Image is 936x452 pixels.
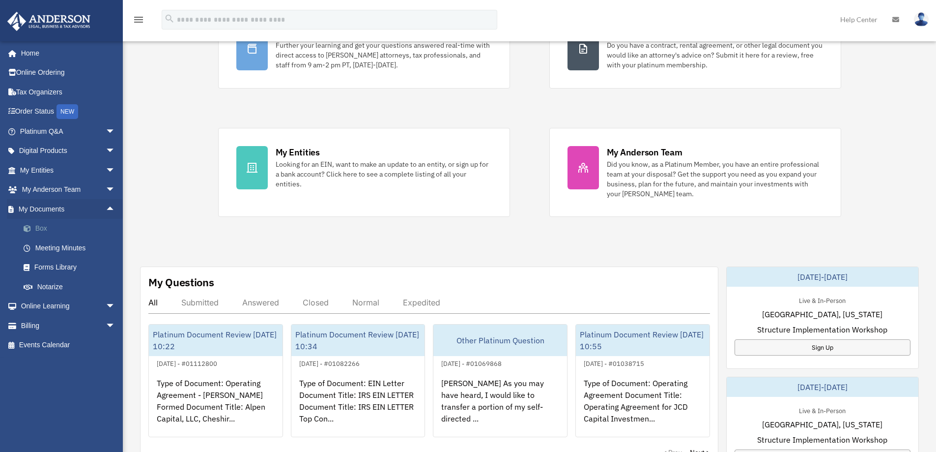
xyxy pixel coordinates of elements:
a: Platinum Document Review [DATE] 10:34[DATE] - #01082266Type of Document: EIN Letter Document Titl... [291,324,425,437]
span: arrow_drop_down [106,121,125,142]
div: NEW [57,104,78,119]
span: arrow_drop_down [106,297,125,317]
div: [DATE]-[DATE] [727,377,918,397]
div: [PERSON_NAME] As you may have heard, I would like to transfer a portion of my self-directed ... [433,369,567,446]
a: Forms Library [14,258,130,277]
div: Type of Document: Operating Agreement Document Title: Operating Agreement for JCD Capital Investm... [576,369,709,446]
span: arrow_drop_up [106,199,125,219]
a: Sign Up [735,339,910,356]
a: My Anderson Teamarrow_drop_down [7,180,130,200]
a: My Entitiesarrow_drop_down [7,160,130,180]
span: [GEOGRAPHIC_DATA], [US_STATE] [762,419,882,430]
div: All [148,298,158,307]
a: Order StatusNEW [7,102,130,122]
a: My Entities Looking for an EIN, want to make an update to an entity, or sign up for a bank accoun... [218,128,510,217]
a: Notarize [14,277,130,297]
i: search [164,13,175,24]
a: Billingarrow_drop_down [7,316,130,335]
div: Expedited [403,298,440,307]
div: [DATE] - #01112800 [149,358,225,368]
span: arrow_drop_down [106,316,125,336]
a: Home [7,43,125,63]
a: Events Calendar [7,335,130,355]
div: Submitted [181,298,219,307]
i: menu [133,14,144,26]
div: [DATE] - #01038715 [576,358,652,368]
div: Platinum Document Review [DATE] 10:22 [149,325,283,356]
div: Other Platinum Question [433,325,567,356]
a: Platinum Document Review [DATE] 10:55[DATE] - #01038715Type of Document: Operating Agreement Docu... [575,324,710,437]
span: arrow_drop_down [106,180,125,200]
a: Other Platinum Question[DATE] - #01069868[PERSON_NAME] As you may have heard, I would like to tra... [433,324,567,437]
div: Do you have a contract, rental agreement, or other legal document you would like an attorney's ad... [607,40,823,70]
a: My Documentsarrow_drop_up [7,199,130,219]
a: Tax Organizers [7,82,130,102]
a: Contract Reviews Do you have a contract, rental agreement, or other legal document you would like... [549,9,841,89]
span: arrow_drop_down [106,141,125,161]
div: Live & In-Person [791,405,853,415]
div: Further your learning and get your questions answered real-time with direct access to [PERSON_NAM... [276,40,492,70]
span: Structure Implementation Workshop [757,324,887,335]
a: menu [133,17,144,26]
img: User Pic [914,12,929,27]
div: Answered [242,298,279,307]
div: Platinum Document Review [DATE] 10:55 [576,325,709,356]
div: Normal [352,298,379,307]
div: Did you know, as a Platinum Member, you have an entire professional team at your disposal? Get th... [607,159,823,199]
a: Platinum Document Review [DATE] 10:22[DATE] - #01112800Type of Document: Operating Agreement - [P... [148,324,283,437]
span: [GEOGRAPHIC_DATA], [US_STATE] [762,308,882,320]
span: Structure Implementation Workshop [757,434,887,446]
div: Type of Document: Operating Agreement - [PERSON_NAME] Formed Document Title: Alpen Capital, LLC, ... [149,369,283,446]
a: Digital Productsarrow_drop_down [7,141,130,161]
div: Closed [303,298,329,307]
div: My Questions [148,275,214,290]
div: Type of Document: EIN Letter Document Title: IRS EIN LETTER Document Title: IRS EIN LETTER Top Co... [291,369,425,446]
div: My Entities [276,146,320,158]
a: Platinum Q&Aarrow_drop_down [7,121,130,141]
img: Anderson Advisors Platinum Portal [4,12,93,31]
a: Platinum Knowledge Room Further your learning and get your questions answered real-time with dire... [218,9,510,89]
div: Live & In-Person [791,295,853,305]
div: [DATE]-[DATE] [727,267,918,287]
a: Online Ordering [7,63,130,83]
div: [DATE] - #01082266 [291,358,368,368]
div: [DATE] - #01069868 [433,358,510,368]
a: My Anderson Team Did you know, as a Platinum Member, you have an entire professional team at your... [549,128,841,217]
span: arrow_drop_down [106,160,125,181]
a: Meeting Minutes [14,238,130,258]
a: Box [14,219,130,239]
a: Online Learningarrow_drop_down [7,297,130,316]
div: Looking for an EIN, want to make an update to an entity, or sign up for a bank account? Click her... [276,159,492,189]
div: Platinum Document Review [DATE] 10:34 [291,325,425,356]
div: My Anderson Team [607,146,682,158]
